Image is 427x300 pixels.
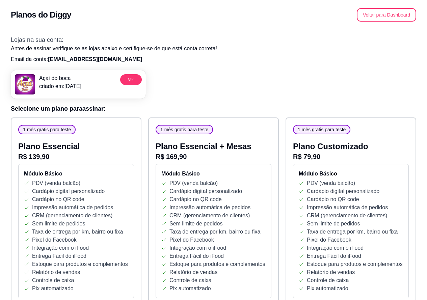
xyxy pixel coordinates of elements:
h3: Lojas na sua conta: [11,35,416,45]
p: Sem limite de pedidos [32,220,85,228]
p: Cardápio no QR code [32,195,84,203]
p: Impressão automática de pedidos [32,203,113,212]
p: PDV (venda balcão) [307,179,355,187]
p: Pix automatizado [169,284,211,293]
p: PDV (venda balcão) [32,179,80,187]
h4: Módulo Básico [161,170,266,178]
p: Taxa de entrega por km, bairro ou fixa [32,228,123,236]
p: Plano Essencial [18,141,134,152]
p: Açaí do boca [39,74,81,82]
p: Relatório de vendas [169,268,217,276]
p: Cardápio digital personalizado [169,187,242,195]
span: [EMAIL_ADDRESS][DOMAIN_NAME] [48,56,142,62]
a: Voltar para Dashboard [357,12,416,18]
p: Cardápio digital personalizado [307,187,379,195]
p: Cardápio no QR code [307,195,359,203]
p: Impressão automática de pedidos [169,203,250,212]
p: criado em: [DATE] [39,82,81,90]
p: Plano Customizado [293,141,409,152]
p: CRM (gerenciamento de clientes) [307,212,387,220]
span: 1 mês gratis para teste [295,126,348,133]
p: R$ 169,90 [156,152,271,161]
h3: Selecione um plano para assinar : [11,104,416,113]
p: Sem limite de pedidos [307,220,360,228]
p: Entrega Fácil do iFood [32,252,86,260]
img: menu logo [15,74,35,94]
p: Sem limite de pedidos [169,220,222,228]
p: Integração com o iFood [307,244,364,252]
p: Entrega Fácil do iFood [169,252,224,260]
p: Cardápio digital personalizado [32,187,105,195]
p: Impressão automática de pedidos [307,203,388,212]
h4: Módulo Básico [299,170,403,178]
p: Plano Essencial + Mesas [156,141,271,152]
a: menu logoAçaí do bocacriado em:[DATE]Ver [11,70,146,99]
p: Pixel do Facebook [169,236,214,244]
p: PDV (venda balcão) [169,179,218,187]
p: Estoque para produtos e complementos [307,260,403,268]
p: R$ 139,90 [18,152,134,161]
p: Email da conta: [11,55,416,63]
p: Entrega Fácil do iFood [307,252,361,260]
span: 1 mês gratis para teste [20,126,74,133]
p: Controle de caixa [32,276,74,284]
p: Controle de caixa [169,276,212,284]
p: CRM (gerenciamento de clientes) [169,212,250,220]
p: Antes de assinar verifique se as lojas abaixo e certifique-se de que está conta correta! [11,45,416,53]
button: Voltar para Dashboard [357,8,416,22]
p: Relatório de vendas [32,268,80,276]
h2: Planos do Diggy [11,9,71,20]
p: R$ 79,90 [293,152,409,161]
p: Estoque para produtos e complementos [169,260,265,268]
p: Pix automatizado [32,284,74,293]
p: Controle de caixa [307,276,349,284]
p: Cardápio no QR code [169,195,222,203]
p: Pixel do Facebook [307,236,351,244]
p: Integração com o iFood [169,244,226,252]
button: Ver [120,74,142,85]
p: Relatório de vendas [307,268,355,276]
p: Pix automatizado [307,284,348,293]
p: Taxa de entrega por km, bairro ou fixa [169,228,260,236]
h4: Módulo Básico [24,170,128,178]
p: Estoque para produtos e complementos [32,260,128,268]
p: Taxa de entrega por km, bairro ou fixa [307,228,398,236]
p: Integração com o iFood [32,244,89,252]
span: 1 mês gratis para teste [158,126,211,133]
p: CRM (gerenciamento de clientes) [32,212,112,220]
p: Pixel do Facebook [32,236,77,244]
